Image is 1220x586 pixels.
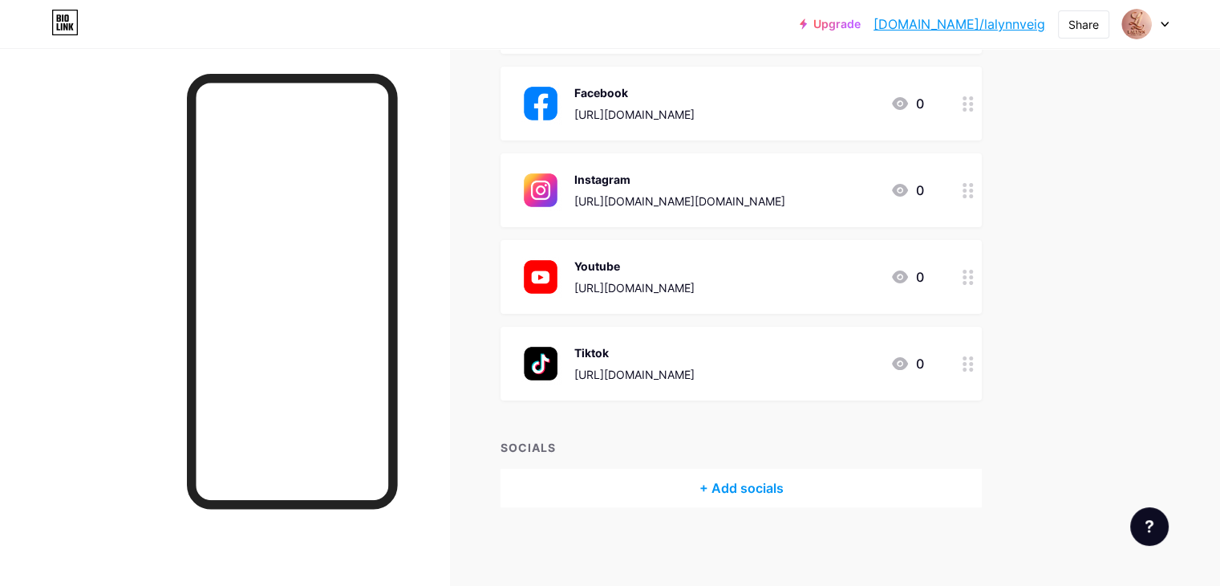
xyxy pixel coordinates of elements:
[890,267,924,287] div: 0
[1121,9,1152,39] img: LalynnVernis StudioforHair
[520,83,561,124] img: Facebook
[574,258,695,275] div: Youtube
[1068,16,1099,33] div: Share
[890,181,924,200] div: 0
[574,366,695,383] div: [URL][DOMAIN_NAME]
[520,169,561,211] img: Instagram
[890,94,924,113] div: 0
[873,14,1045,34] a: [DOMAIN_NAME]/lalynnveig
[574,106,695,123] div: [URL][DOMAIN_NAME]
[574,193,785,210] div: [URL][DOMAIN_NAME][DOMAIN_NAME]
[574,279,695,296] div: [URL][DOMAIN_NAME]
[501,469,982,507] div: + Add socials
[520,256,561,298] img: Youtube
[520,343,561,385] img: Tiktok
[501,439,982,456] div: SOCIALS
[574,171,785,188] div: Instagram
[574,344,695,361] div: Tiktok
[800,18,861,31] a: Upgrade
[574,84,695,101] div: Facebook
[890,354,924,373] div: 0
